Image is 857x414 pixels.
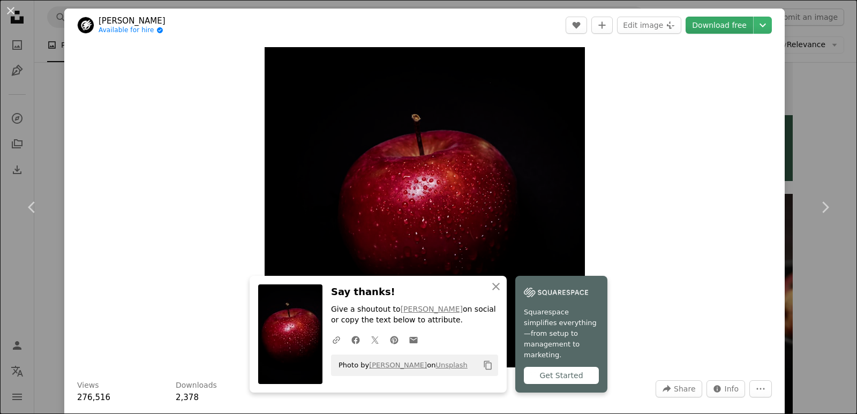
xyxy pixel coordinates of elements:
span: 276,516 [77,393,110,402]
img: Go to Daniel Shapiro's profile [77,17,94,34]
h3: Say thanks! [331,284,498,300]
img: file-1747939142011-51e5cc87e3c9 [524,284,588,300]
a: Share over email [404,329,423,350]
button: More Actions [749,380,772,397]
a: [PERSON_NAME] [99,16,166,26]
a: Available for hire [99,26,166,35]
button: Add to Collection [591,17,613,34]
span: Photo by on [333,357,468,374]
a: Download free [686,17,753,34]
img: a red apple with a stem [265,47,585,367]
a: Share on Twitter [365,329,385,350]
a: Squarespace simplifies everything—from setup to management to marketing.Get Started [515,276,607,393]
span: 2,378 [176,393,199,402]
p: Give a shoutout to on social or copy the text below to attribute. [331,304,498,326]
a: [PERSON_NAME] [401,305,463,313]
button: Zoom in on this image [265,47,585,367]
button: Choose download size [754,17,772,34]
a: Next [793,156,857,259]
button: Like [566,17,587,34]
h3: Views [77,380,99,391]
h3: Downloads [176,380,217,391]
button: Share this image [656,380,702,397]
a: Share on Facebook [346,329,365,350]
span: Share [674,381,695,397]
span: Info [725,381,739,397]
div: Get Started [524,367,599,384]
button: Copy to clipboard [479,356,497,374]
a: [PERSON_NAME] [369,361,427,369]
span: Squarespace simplifies everything—from setup to management to marketing. [524,307,599,360]
button: Edit image [617,17,681,34]
a: Unsplash [435,361,467,369]
a: Share on Pinterest [385,329,404,350]
button: Stats about this image [706,380,746,397]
